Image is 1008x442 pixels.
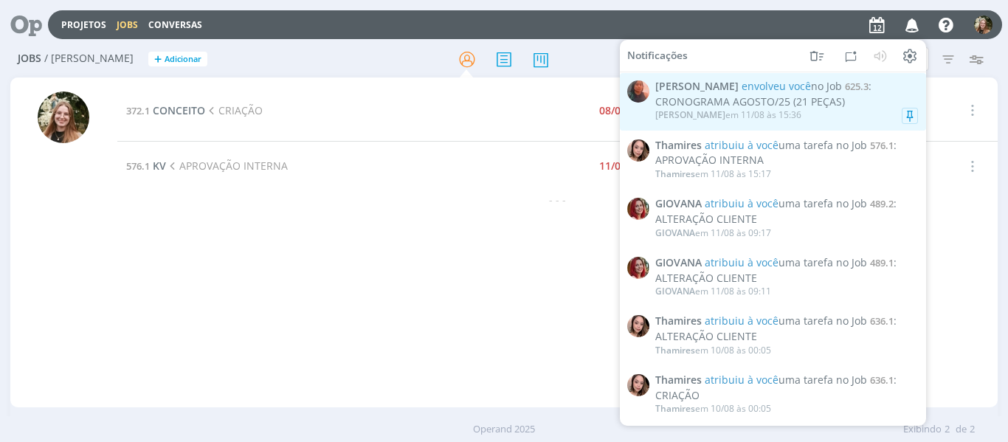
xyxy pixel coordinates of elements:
[705,137,867,151] span: uma tarefa no Job
[153,159,166,173] span: KV
[705,314,867,328] span: uma tarefa no Job
[18,52,41,65] span: Jobs
[945,422,950,437] span: 2
[870,314,894,328] span: 636.1
[970,422,975,437] span: 2
[655,198,918,210] span: :
[655,227,771,238] div: em 11/08 às 09:17
[655,257,918,269] span: :
[126,159,166,173] a: 576.1KV
[655,374,702,387] span: Thamires
[627,80,649,103] img: C
[38,91,89,143] img: L
[655,154,918,167] div: APROVAÇÃO INTERNA
[148,52,207,67] button: +Adicionar
[705,373,867,387] span: uma tarefa no Job
[973,12,993,38] button: L
[126,103,205,117] a: 372.1CONCEITO
[655,344,695,356] span: Thamires
[627,139,649,161] img: T
[655,402,695,415] span: Thamires
[870,138,894,151] span: 576.1
[117,18,138,31] a: Jobs
[599,106,626,116] div: 08/07
[655,96,918,108] div: CRONOGRAMA AGOSTO/25 (21 PEÇAS)
[655,315,918,328] span: :
[655,213,918,226] div: ALTERAÇÃO CLIENTE
[126,104,150,117] span: 372.1
[57,19,111,31] button: Projetos
[655,226,695,238] span: GIOVANA
[705,314,779,328] span: atribuiu à você
[870,256,894,269] span: 489.1
[627,49,688,62] span: Notificações
[845,80,869,93] span: 625.3
[205,103,263,117] span: CRIAÇÃO
[655,331,918,343] div: ALTERAÇÃO CLIENTE
[112,19,142,31] button: Jobs
[870,197,894,210] span: 489.2
[705,255,867,269] span: uma tarefa no Job
[154,52,162,67] span: +
[144,19,207,31] button: Conversas
[153,103,205,117] span: CONCEITO
[627,198,649,220] img: G
[627,315,649,337] img: T
[655,198,702,210] span: GIOVANA
[705,196,779,210] span: atribuiu à você
[627,257,649,279] img: G
[166,159,288,173] span: APROVAÇÃO INTERNA
[956,422,967,437] span: de
[705,255,779,269] span: atribuiu à você
[655,374,918,387] span: :
[61,18,106,31] a: Projetos
[655,345,771,356] div: em 10/08 às 00:05
[117,192,998,207] div: - - -
[655,404,771,414] div: em 10/08 às 00:05
[655,286,771,297] div: em 11/08 às 09:11
[655,315,702,328] span: Thamires
[655,139,702,151] span: Thamires
[44,52,134,65] span: / [PERSON_NAME]
[655,285,695,297] span: GIOVANA
[599,161,626,171] div: 11/08
[655,80,918,93] span: :
[655,80,739,93] span: [PERSON_NAME]
[165,55,201,64] span: Adicionar
[126,159,150,173] span: 576.1
[974,15,993,34] img: L
[870,373,894,387] span: 636.1
[655,108,725,121] span: [PERSON_NAME]
[742,79,842,93] span: no Job
[655,139,918,151] span: :
[705,373,779,387] span: atribuiu à você
[705,196,867,210] span: uma tarefa no Job
[655,169,771,179] div: em 11/08 às 15:17
[705,137,779,151] span: atribuiu à você
[148,18,202,31] a: Conversas
[655,272,918,284] div: ALTERAÇÃO CLIENTE
[627,374,649,396] img: T
[655,110,801,120] div: em 11/08 às 15:36
[742,79,811,93] span: envolveu você
[903,422,942,437] span: Exibindo
[655,257,702,269] span: GIOVANA
[655,168,695,180] span: Thamires
[655,390,918,402] div: CRIAÇÃO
